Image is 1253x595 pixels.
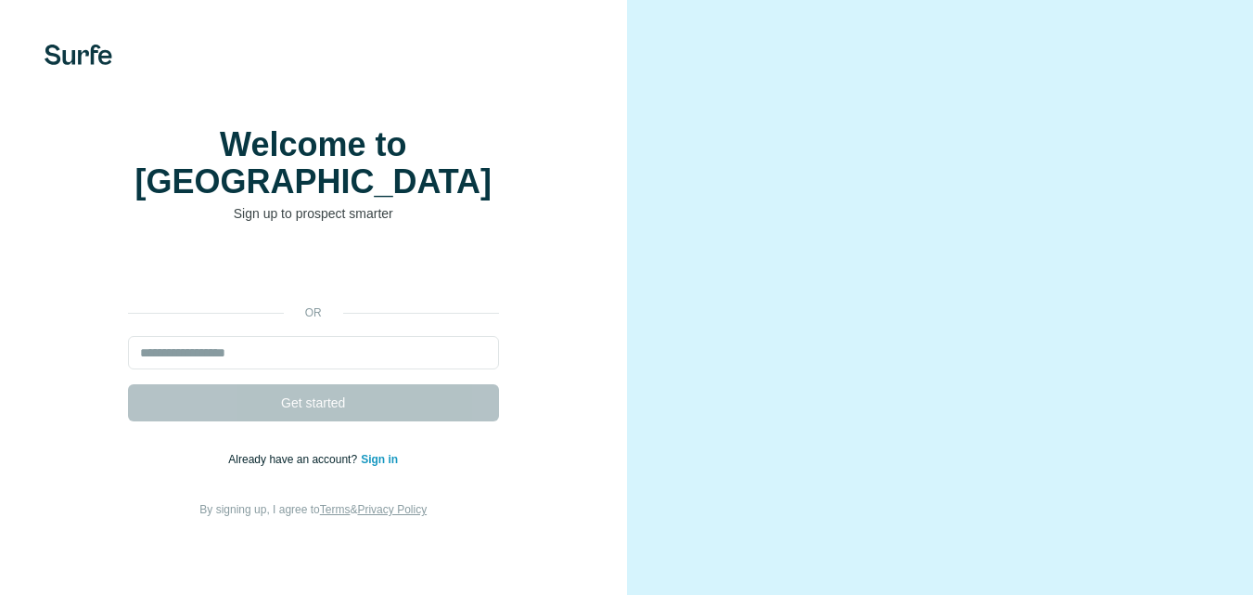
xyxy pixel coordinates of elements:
h1: Welcome to [GEOGRAPHIC_DATA] [128,126,499,200]
a: Sign in [361,453,398,466]
p: or [284,304,343,321]
p: Sign up to prospect smarter [128,204,499,223]
span: By signing up, I agree to & [199,503,427,516]
a: Terms [320,503,351,516]
img: Surfe's logo [45,45,112,65]
span: Already have an account? [228,453,361,466]
a: Privacy Policy [357,503,427,516]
